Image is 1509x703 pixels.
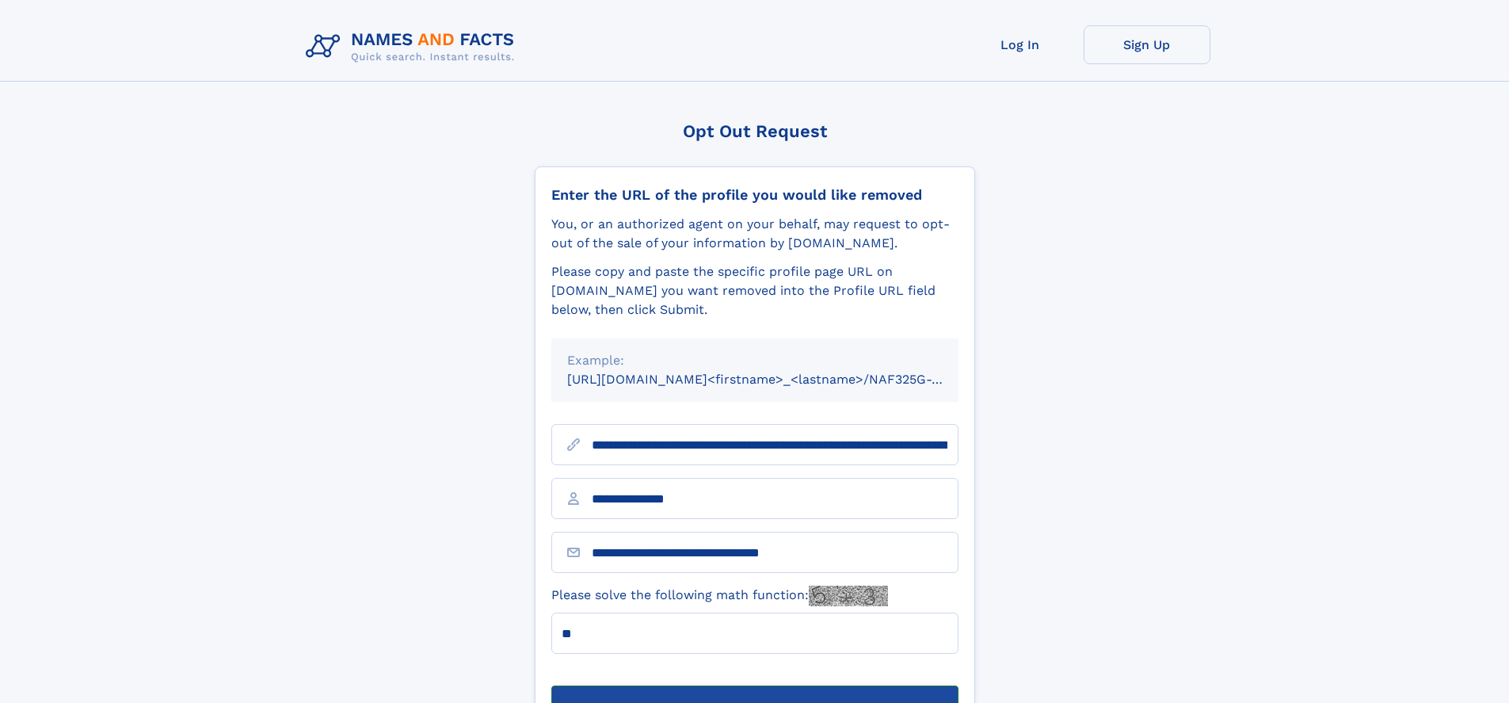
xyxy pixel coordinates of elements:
[1084,25,1210,64] a: Sign Up
[567,351,943,370] div: Example:
[551,186,958,204] div: Enter the URL of the profile you would like removed
[957,25,1084,64] a: Log In
[551,586,888,606] label: Please solve the following math function:
[299,25,528,68] img: Logo Names and Facts
[551,215,958,253] div: You, or an authorized agent on your behalf, may request to opt-out of the sale of your informatio...
[567,372,989,387] small: [URL][DOMAIN_NAME]<firstname>_<lastname>/NAF325G-xxxxxxxx
[551,262,958,319] div: Please copy and paste the specific profile page URL on [DOMAIN_NAME] you want removed into the Pr...
[535,121,975,141] div: Opt Out Request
